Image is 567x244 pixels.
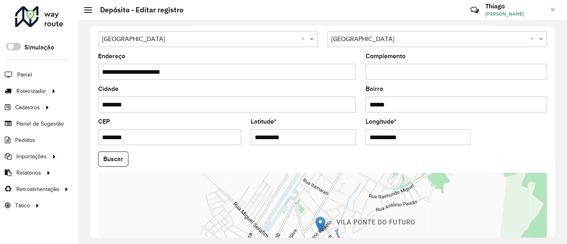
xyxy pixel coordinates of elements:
span: Tático [15,201,30,210]
label: Longitude [366,117,396,126]
span: Clear all [530,34,537,44]
label: Cidade [98,84,118,94]
button: Buscar [98,152,128,167]
span: Pedidos [15,136,35,144]
img: Marker [315,216,325,233]
h3: Thiago [485,2,545,10]
label: CEP [98,117,110,126]
span: Cadastros [15,103,40,112]
span: Painel [17,71,32,79]
label: Latitude [251,117,276,126]
span: Roteirizador [16,87,46,95]
span: [PERSON_NAME] [485,10,545,18]
span: Painel de Sugestão [16,120,64,128]
span: Relatórios [16,169,41,177]
h2: Depósito - Editar registro [92,6,183,14]
label: Bairro [366,84,383,94]
span: Retroalimentação [16,185,59,193]
label: Endereço [98,51,125,61]
label: Complemento [366,51,406,61]
span: Importações [16,152,47,161]
label: Simulação [24,43,54,52]
span: Clear all [301,34,308,44]
a: Contato Rápido [466,2,483,19]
